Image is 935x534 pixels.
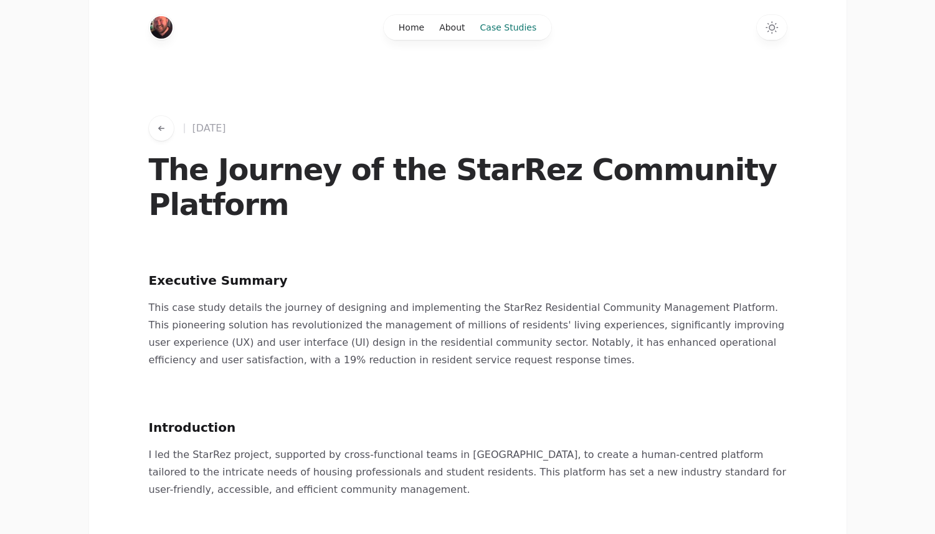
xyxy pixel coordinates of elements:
a: Home [391,15,432,40]
h2: Executive Summary [149,272,787,289]
h2: Introduction [149,419,787,436]
p: This case study details the journey of designing and implementing the StarRez Residential Communi... [149,299,787,369]
a: Home [150,16,173,39]
a: About [432,15,472,40]
p: I led the StarRez project, supported by cross-functional teams in [GEOGRAPHIC_DATA], to create a ... [149,446,787,498]
button: Go back to works [149,116,174,141]
span: [DATE] [192,120,226,137]
button: Switch to dark theme [757,15,787,40]
h1: The Journey of the StarRez Community Platform [149,152,787,222]
a: Case Studies [473,15,544,40]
